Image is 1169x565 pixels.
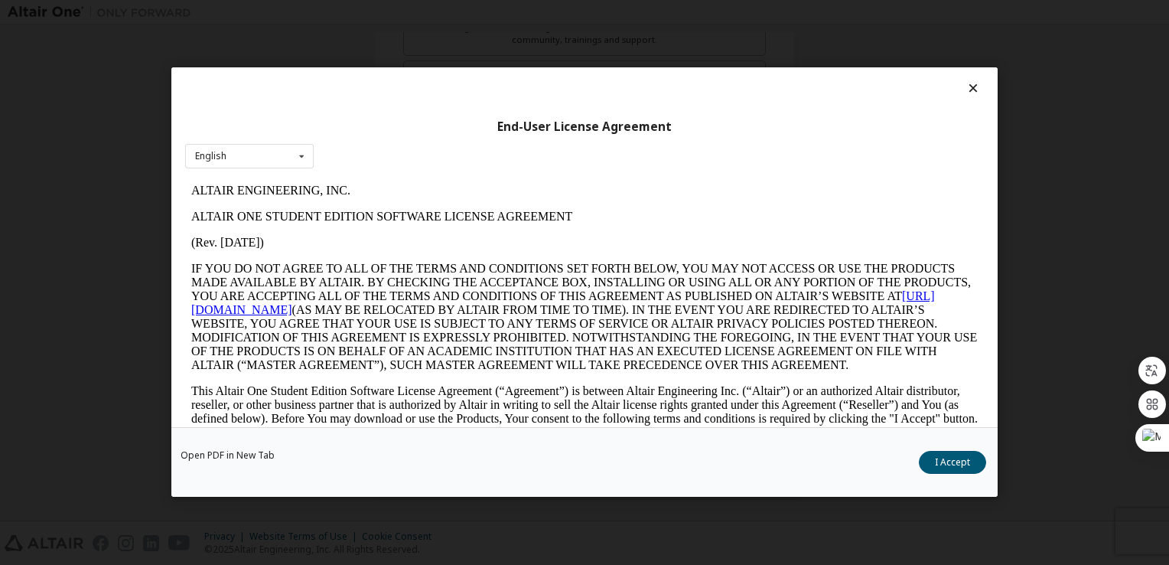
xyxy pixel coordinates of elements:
a: Open PDF in New Tab [181,452,275,461]
p: This Altair One Student Edition Software License Agreement (“Agreement”) is between Altair Engine... [6,207,793,262]
p: IF YOU DO NOT AGREE TO ALL OF THE TERMS AND CONDITIONS SET FORTH BELOW, YOU MAY NOT ACCESS OR USE... [6,84,793,194]
a: [URL][DOMAIN_NAME] [6,112,750,139]
div: English [195,152,226,161]
div: End-User License Agreement [185,119,984,135]
p: (Rev. [DATE]) [6,58,793,72]
button: I Accept [919,452,986,475]
p: ALTAIR ENGINEERING, INC. [6,6,793,20]
p: ALTAIR ONE STUDENT EDITION SOFTWARE LICENSE AGREEMENT [6,32,793,46]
